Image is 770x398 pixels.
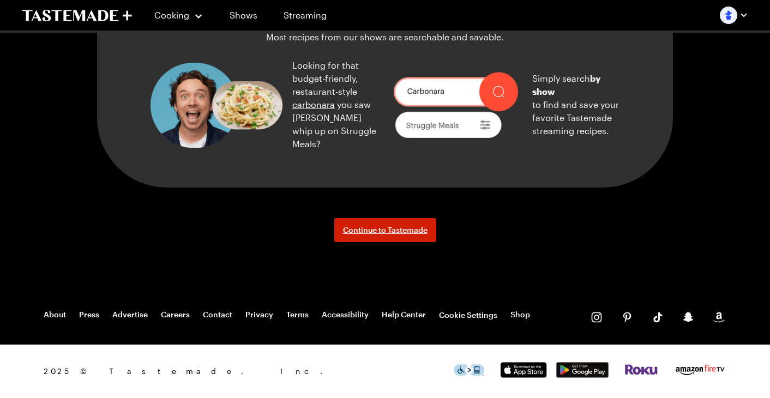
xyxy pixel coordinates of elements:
[720,7,737,24] img: Profile picture
[532,72,619,137] p: Simply search to find and save your favorite Tastemade streaming recipes.
[334,218,436,242] a: Continue to Tastemade
[322,310,369,321] a: Accessibility
[44,365,454,377] span: 2025 © Tastemade, Inc.
[674,363,726,377] img: Amazon Fire TV
[454,367,484,377] a: This icon serves as a link to download the Level Access assistive technology app for individuals ...
[624,364,659,375] img: Roku
[497,362,550,378] img: App Store
[154,10,189,20] span: Cooking
[674,369,726,379] a: Amazon Fire TV
[286,310,309,321] a: Terms
[44,310,530,321] nav: Footer
[497,369,550,379] a: App Store
[343,225,428,236] span: Continue to Tastemade
[22,9,132,22] a: To Tastemade Home Page
[203,310,232,321] a: Contact
[44,310,66,321] a: About
[292,59,376,150] p: Looking for that budget-friendly, restaurant-style you saw [PERSON_NAME] whip up on Struggle Meals?
[624,366,659,377] a: Roku
[292,99,335,110] a: carbonara
[79,310,99,321] a: Press
[161,310,190,321] a: Careers
[112,310,148,321] a: Advertise
[720,7,748,24] button: Profile picture
[556,362,609,378] img: Google Play
[382,310,426,321] a: Help Center
[510,310,530,321] a: Shop
[266,31,504,44] p: Most recipes from our shows are searchable and savable.
[245,310,273,321] a: Privacy
[454,364,484,376] img: This icon serves as a link to download the Level Access assistive technology app for individuals ...
[556,369,609,379] a: Google Play
[439,310,497,321] button: Cookie Settings
[154,2,203,28] button: Cooking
